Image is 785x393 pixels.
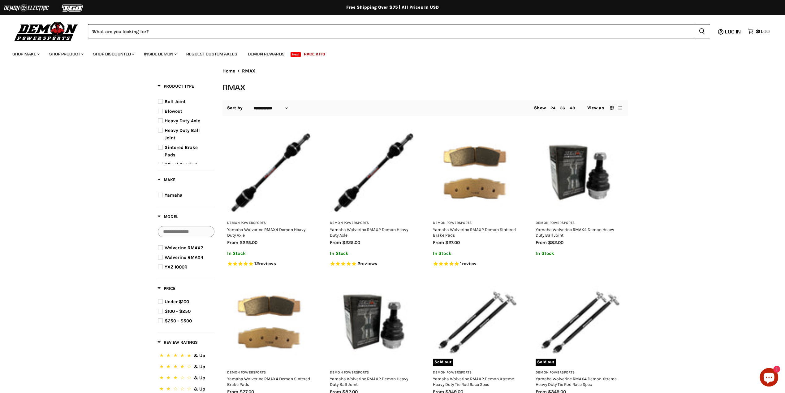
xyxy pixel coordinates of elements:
[222,68,628,74] nav: Breadcrumbs
[165,162,197,167] span: Wheel Bearing
[165,128,200,141] span: Heavy Duty Ball Joint
[342,240,360,245] span: $225.00
[50,2,96,14] img: TGB Logo 2
[330,278,417,366] img: Yamaha Wolverine RMAX2 Demon Heavy Duty Ball Joint
[694,24,710,38] button: Search
[157,177,175,182] span: Make
[8,48,43,60] a: Shop Make
[158,374,214,383] button: 3 Stars.
[536,359,556,365] span: Sold out
[165,299,189,304] span: Under $100
[165,108,182,114] span: Blowout
[357,261,377,266] span: 2 reviews
[330,129,417,216] img: Yamaha Wolverine RMAX2 Demon Heavy Duty Axle
[536,370,623,375] h3: Demon Powersports
[227,376,310,387] a: Yamaha Wolverine RMAX4 Demon Sintered Brake Pads
[536,278,623,366] img: Yamaha Wolverine RMAX4 Demon Xtreme Heavy Duty Tie Rod Race Spec
[145,5,640,10] div: Free Shipping Over $75 | All Prices In USD
[165,245,203,251] span: Wolverine RMAX2
[157,177,175,185] button: Filter by Make
[536,227,614,238] a: Yamaha Wolverine RMAX4 Demon Heavy Duty Ball Joint
[433,359,453,365] span: Sold out
[462,261,476,266] span: review
[259,261,276,266] span: reviews
[158,226,214,237] input: Search Options
[550,106,555,110] a: 24
[617,105,623,111] button: list view
[433,251,520,256] p: In Stock
[222,68,235,74] a: Home
[88,48,138,60] a: Shop Discounted
[560,106,565,110] a: 36
[460,261,476,266] span: 1 reviews
[45,48,87,60] a: Shop Product
[157,286,175,291] span: Price
[194,386,205,392] span: & Up
[330,251,417,256] p: In Stock
[433,227,516,238] a: Yamaha Wolverine RMAX2 Demon Sintered Brake Pads
[165,255,203,260] span: Wolverine RMAX4
[157,340,198,345] span: Review Ratings
[182,48,242,60] a: Request Custom Axles
[165,118,200,124] span: Heavy Duty Axle
[194,364,205,369] span: & Up
[165,192,183,198] span: Yamaha
[725,28,741,35] span: Log in
[609,105,615,111] button: grid view
[330,370,417,375] h3: Demon Powersports
[165,318,192,324] span: $250 - $500
[194,353,205,358] span: & Up
[8,45,768,60] ul: Main menu
[227,227,305,238] a: Yamaha Wolverine RMAX4 Demon Heavy Duty Axle
[194,375,205,381] span: & Up
[158,352,214,361] button: 5 Stars.
[227,251,315,256] p: In Stock
[756,28,770,34] span: $0.00
[360,261,377,266] span: reviews
[536,129,623,216] img: Yamaha Wolverine RMAX4 Demon Heavy Duty Ball Joint
[445,240,460,245] span: $27.00
[291,52,301,57] span: New!
[433,370,520,375] h3: Demon Powersports
[242,68,255,74] span: RMAX
[227,370,315,375] h3: Demon Powersports
[157,286,175,293] button: Filter by Price
[744,27,773,36] a: $0.00
[222,100,628,116] nav: Collection utilities
[165,264,188,270] span: YXZ 1000R
[330,261,417,267] span: Rated 5.0 out of 5 stars 2 reviews
[433,278,520,366] a: Yamaha Wolverine RMAX2 Demon Xtreme Heavy Duty Tie Rod Race SpecSold out
[227,240,238,245] span: from
[330,221,417,225] h3: Demon Powersports
[433,240,444,245] span: from
[227,278,315,366] img: Yamaha Wolverine RMAX4 Demon Sintered Brake Pads
[330,240,341,245] span: from
[758,368,780,388] inbox-online-store-chat: Shopify online store chat
[536,376,617,387] a: Yamaha Wolverine RMAX4 Demon Xtreme Heavy Duty Tie Rod Race Spec
[536,221,623,225] h3: Demon Powersports
[88,24,710,38] form: Product
[157,84,194,89] span: Product Type
[165,145,198,158] span: Sintered Brake Pads
[3,2,50,14] img: Demon Electric Logo 2
[433,278,520,366] img: Yamaha Wolverine RMAX2 Demon Xtreme Heavy Duty Tie Rod Race Spec
[157,83,194,91] button: Filter by Product Type
[243,48,289,60] a: Demon Rewards
[165,308,191,314] span: $100 - $250
[227,106,243,111] label: Sort by
[12,20,80,42] img: Demon Powersports
[536,251,623,256] p: In Stock
[534,105,546,111] span: Show
[330,376,408,387] a: Yamaha Wolverine RMAX2 Demon Heavy Duty Ball Joint
[570,106,575,110] a: 48
[433,261,520,267] span: Rated 5.0 out of 5 stars 1 reviews
[536,240,547,245] span: from
[536,278,623,366] a: Yamaha Wolverine RMAX4 Demon Xtreme Heavy Duty Tie Rod Race SpecSold out
[330,227,408,238] a: Yamaha Wolverine RMAX2 Demon Heavy Duty Axle
[157,214,178,219] span: Model
[548,240,563,245] span: $82.00
[139,48,180,60] a: Inside Demon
